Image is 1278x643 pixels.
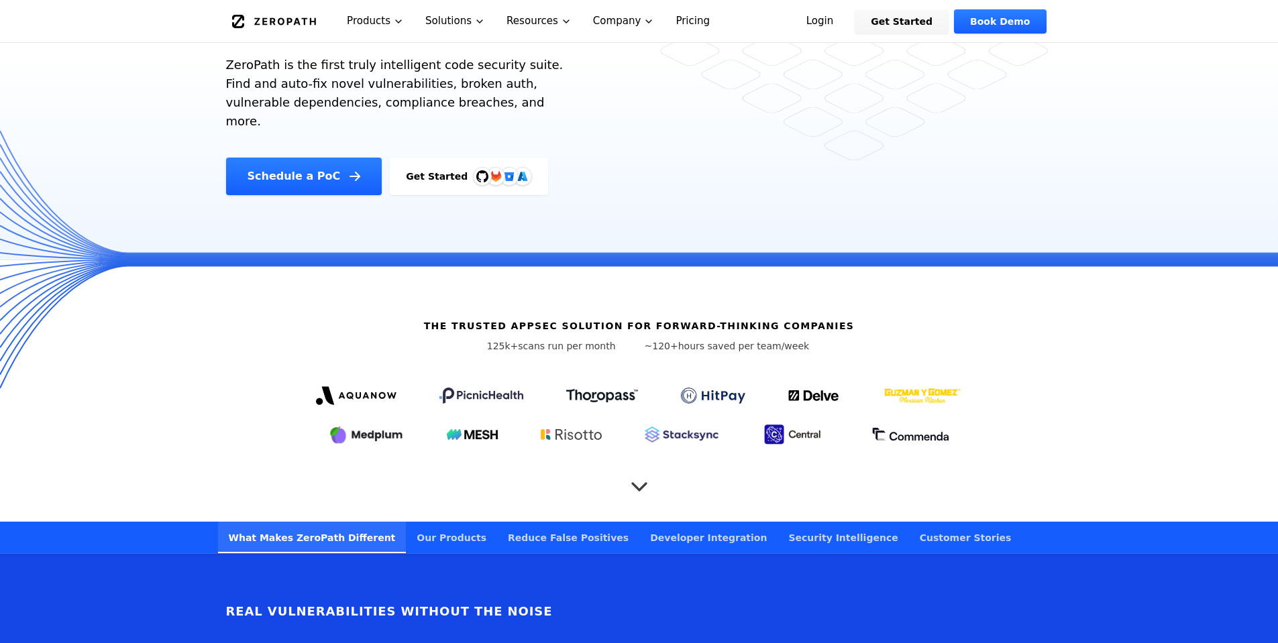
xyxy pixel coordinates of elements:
img: Central [761,422,829,447]
a: Book Demo [954,9,1046,34]
button: Scroll to next section [626,467,653,493]
svg: Bitbucket [502,169,517,184]
p: scans run per month [469,339,634,353]
h6: Real Vulnerabilities Without the Noise [226,602,553,621]
a: Our Products [406,522,497,553]
h6: The Trusted AppSec solution for forward-thinking companies [424,319,855,333]
img: Medplum [329,424,404,445]
a: Reduce False Positives [497,522,639,553]
img: Stacksync [645,426,718,443]
a: Login [790,9,850,34]
span: ~120+ [645,341,678,351]
img: GYG [883,379,962,412]
img: Azure [517,171,528,182]
a: What Makes ZeroPath Different [218,522,407,553]
a: Developer Integration [639,522,778,553]
p: hours saved per team/week [645,339,810,353]
a: Security Intelligence [778,522,908,553]
a: Customer Stories [909,522,1022,553]
img: GitHub [476,170,488,182]
span: 125k+ [487,341,519,351]
a: Schedule a PoC [226,158,382,195]
p: ZeroPath is the first truly intelligent code security suite. Find and auto-fix novel vulnerabilit... [226,56,570,131]
img: Thoropass [566,389,638,402]
img: Mesh [447,429,498,440]
img: GitLab [482,163,509,190]
a: Get StartedGitHubGitLabAzure [390,158,548,195]
a: Get Started [855,9,949,34]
